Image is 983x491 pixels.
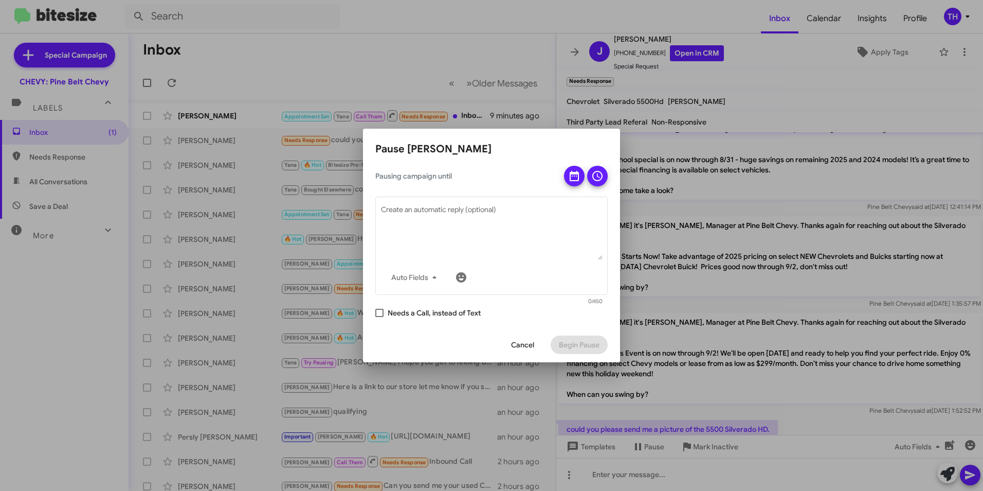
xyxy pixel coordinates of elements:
[391,268,441,287] span: Auto Fields
[551,336,608,354] button: Begin Pause
[511,336,534,354] span: Cancel
[388,307,481,319] span: Needs a Call, instead of Text
[375,171,555,181] span: Pausing campaign until
[383,268,449,287] button: Auto Fields
[375,141,608,157] h2: Pause [PERSON_NAME]
[559,336,599,354] span: Begin Pause
[503,336,542,354] button: Cancel
[588,299,603,305] mat-hint: 0/450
